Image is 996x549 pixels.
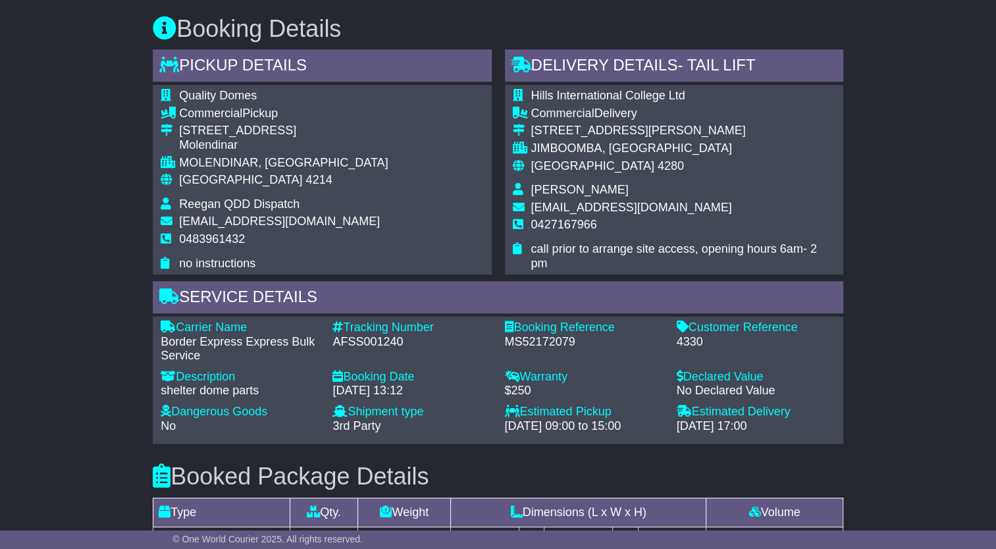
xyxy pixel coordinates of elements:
[706,498,843,527] td: Volume
[504,419,663,434] div: [DATE] 09:00 to 15:00
[153,281,843,317] div: Service Details
[504,370,663,384] div: Warranty
[179,173,302,186] span: [GEOGRAPHIC_DATA]
[332,370,491,384] div: Booking Date
[677,335,835,350] div: 4330
[161,370,319,384] div: Description
[153,49,491,85] div: Pickup Details
[531,124,835,138] div: [STREET_ADDRESS][PERSON_NAME]
[179,215,380,228] span: [EMAIL_ADDRESS][DOMAIN_NAME]
[179,124,388,138] div: [STREET_ADDRESS]
[531,142,835,156] div: JIMBOOMBA, [GEOGRAPHIC_DATA]
[332,405,491,419] div: Shipment type
[677,384,835,398] div: No Declared Value
[161,335,319,363] div: Border Express Express Bulk Service
[306,173,332,186] span: 4214
[161,405,319,419] div: Dangerous Goods
[504,405,663,419] div: Estimated Pickup
[290,498,358,527] td: Qty.
[179,138,388,153] div: Molendinar
[531,159,654,172] span: [GEOGRAPHIC_DATA]
[332,419,380,432] span: 3rd Party
[153,16,843,42] h3: Booking Details
[179,89,257,102] span: Quality Domes
[531,218,597,231] span: 0427167966
[172,534,363,544] span: © One World Courier 2025. All rights reserved.
[161,321,319,335] div: Carrier Name
[153,498,290,527] td: Type
[179,156,388,170] div: MOLENDINAR, [GEOGRAPHIC_DATA]
[504,384,663,398] div: $250
[531,242,817,270] span: call prior to arrange site access, opening hours 6am- 2 pm
[179,257,255,270] span: no instructions
[504,321,663,335] div: Booking Reference
[505,49,843,85] div: Delivery Details
[531,107,835,121] div: Delivery
[179,232,245,246] span: 0483961432
[531,201,732,214] span: [EMAIL_ADDRESS][DOMAIN_NAME]
[531,183,629,196] span: [PERSON_NAME]
[504,335,663,350] div: MS52172079
[677,321,835,335] div: Customer Reference
[161,419,176,432] span: No
[179,197,300,211] span: Reegan QDD Dispatch
[179,107,242,120] span: Commercial
[658,159,684,172] span: 4280
[451,498,706,527] td: Dimensions (L x W x H)
[332,321,491,335] div: Tracking Number
[161,384,319,398] div: shelter dome parts
[179,107,388,121] div: Pickup
[358,498,451,527] td: Weight
[677,370,835,384] div: Declared Value
[677,56,755,74] span: - Tail Lift
[677,405,835,419] div: Estimated Delivery
[332,384,491,398] div: [DATE] 13:12
[531,89,685,102] span: Hills International College Ltd
[332,335,491,350] div: AFSS001240
[153,463,843,490] h3: Booked Package Details
[677,419,835,434] div: [DATE] 17:00
[531,107,594,120] span: Commercial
